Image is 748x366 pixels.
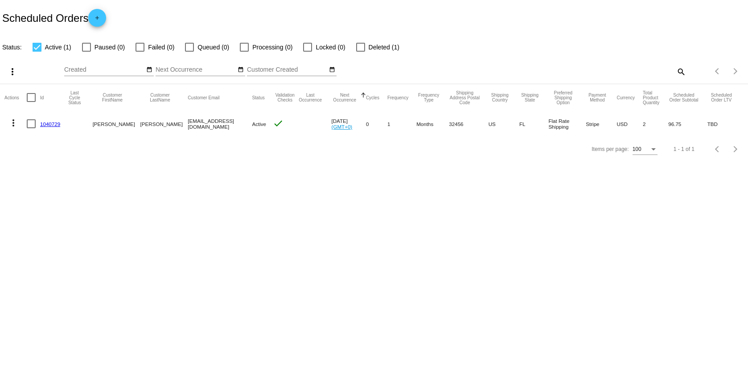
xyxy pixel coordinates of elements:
h2: Scheduled Orders [2,9,106,27]
input: Customer Created [247,66,327,73]
button: Previous page [709,62,727,80]
span: Status: [2,44,22,51]
mat-cell: USD [617,111,643,137]
button: Change sorting for NextOccurrenceUtc [332,93,358,102]
button: Change sorting for CustomerEmail [188,95,219,100]
span: Processing (0) [252,42,292,53]
input: Created [64,66,144,73]
mat-icon: date_range [329,66,335,73]
mat-cell: 96.75 [668,111,707,137]
div: Items per page: [592,146,629,152]
span: Active [252,121,266,127]
a: (GMT+0) [332,124,353,130]
button: Next page [727,140,744,158]
mat-cell: 2 [643,111,668,137]
mat-icon: more_vert [7,66,18,77]
button: Next page [727,62,744,80]
button: Change sorting for Frequency [387,95,408,100]
mat-header-cell: Validation Checks [273,84,297,111]
button: Change sorting for Status [252,95,264,100]
button: Change sorting for FrequencyType [416,93,441,102]
mat-cell: 0 [366,111,387,137]
mat-header-cell: Total Product Quantity [643,84,668,111]
button: Change sorting for Subtotal [668,93,699,102]
mat-cell: Stripe [586,111,616,137]
mat-icon: date_range [146,66,152,73]
div: 1 - 1 of 1 [674,146,695,152]
button: Change sorting for CustomerFirstName [93,93,132,102]
button: Change sorting for Cycles [366,95,379,100]
button: Change sorting for ShippingPostcode [449,90,480,105]
button: Change sorting for CustomerLastName [140,93,180,102]
button: Previous page [709,140,727,158]
button: Change sorting for LifetimeValue [707,93,736,102]
button: Change sorting for LastProcessingCycleId [65,90,85,105]
button: Change sorting for ShippingCountry [489,93,511,102]
button: Change sorting for CurrencyIso [617,95,635,100]
button: Change sorting for Id [40,95,44,100]
mat-icon: search [675,65,686,78]
mat-cell: FL [519,111,548,137]
span: 100 [633,146,641,152]
span: Locked (0) [316,42,345,53]
input: Next Occurrence [156,66,236,73]
mat-cell: [PERSON_NAME] [140,111,188,137]
mat-cell: [PERSON_NAME] [93,111,140,137]
button: Change sorting for PreferredShippingOption [548,90,578,105]
span: Failed (0) [148,42,174,53]
mat-icon: check [273,118,284,129]
mat-cell: 1 [387,111,416,137]
a: 1040729 [40,121,60,127]
button: Change sorting for ShippingState [519,93,540,102]
mat-icon: date_range [238,66,244,73]
span: Active (1) [45,42,71,53]
button: Change sorting for LastOccurrenceUtc [297,93,324,102]
mat-cell: 32456 [449,111,488,137]
mat-cell: [EMAIL_ADDRESS][DOMAIN_NAME] [188,111,252,137]
span: Paused (0) [95,42,125,53]
mat-icon: more_vert [8,118,19,128]
mat-select: Items per page: [633,146,658,153]
mat-icon: add [92,15,103,25]
span: Deleted (1) [369,42,399,53]
mat-cell: Flat Rate Shipping [548,111,586,137]
mat-cell: Months [416,111,449,137]
mat-cell: TBD [707,111,744,137]
mat-header-cell: Actions [4,84,27,111]
mat-cell: US [489,111,519,137]
mat-cell: [DATE] [332,111,366,137]
button: Change sorting for PaymentMethod.Type [586,93,608,102]
span: Queued (0) [197,42,229,53]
